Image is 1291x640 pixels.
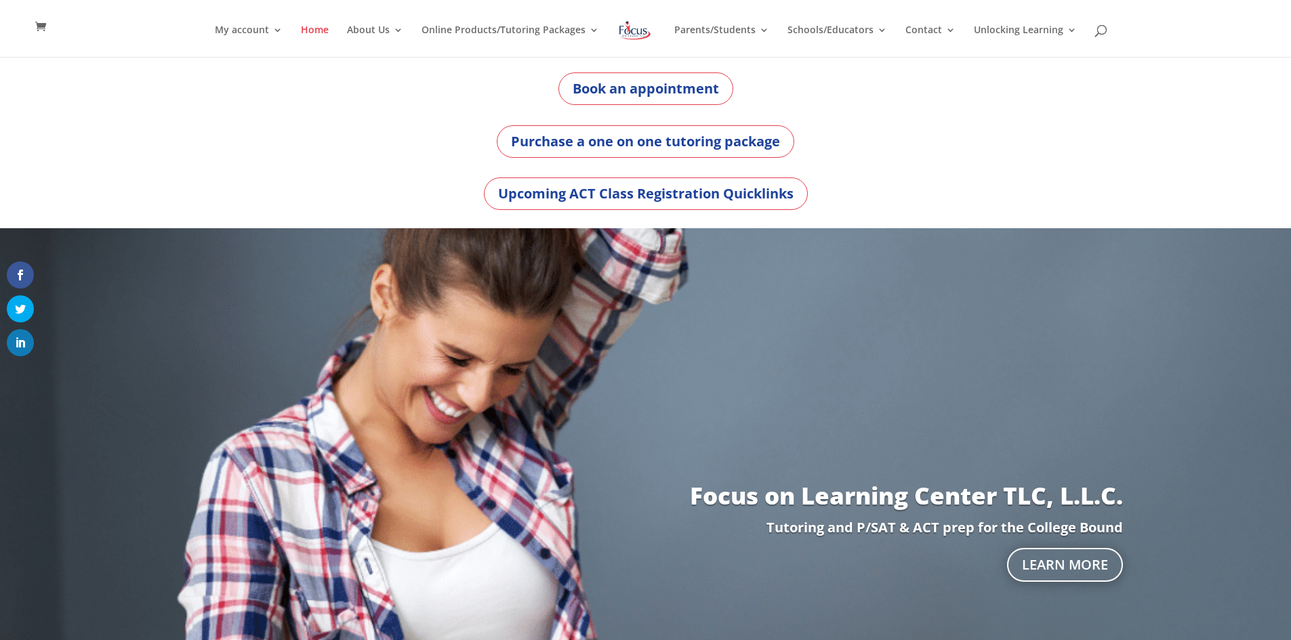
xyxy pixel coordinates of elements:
a: About Us [347,25,403,57]
a: Home [301,25,329,57]
a: Focus on Learning Center TLC, L.L.C. [690,479,1123,511]
a: Learn More [1007,548,1123,582]
a: Schools/Educators [787,25,887,57]
p: Tutoring and P/SAT & ACT prep for the College Bound [168,521,1122,534]
img: Focus on Learning [617,18,653,43]
a: Online Products/Tutoring Packages [422,25,599,57]
a: Contact [905,25,956,57]
a: Purchase a one on one tutoring package [497,125,794,158]
a: Unlocking Learning [974,25,1077,57]
a: Parents/Students [674,25,769,57]
a: Upcoming ACT Class Registration Quicklinks [484,177,808,210]
a: Book an appointment [558,72,733,105]
a: My account [215,25,283,57]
